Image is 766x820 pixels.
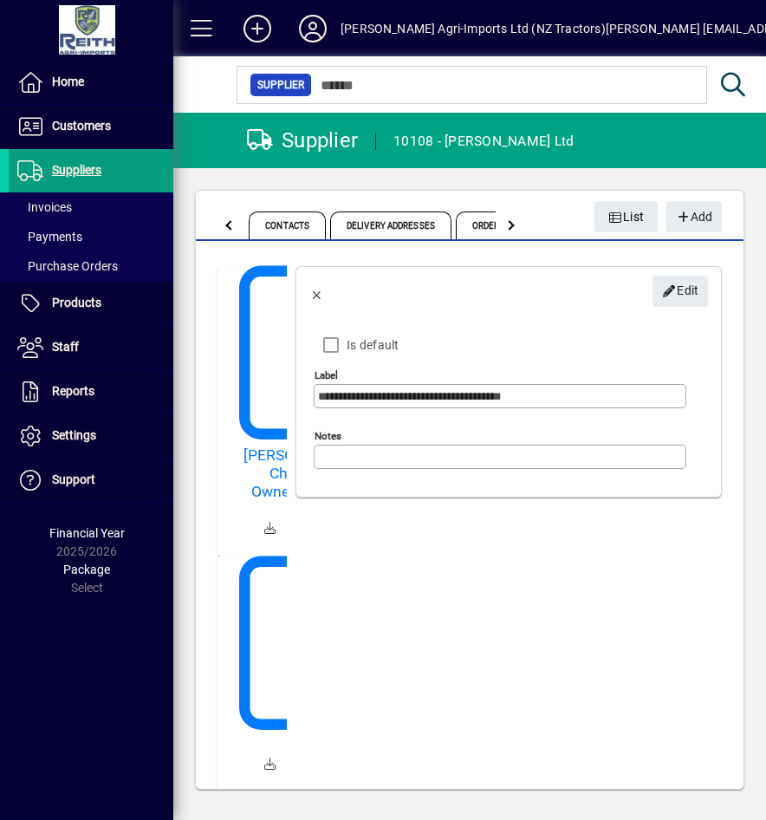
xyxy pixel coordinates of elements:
span: Settings [52,428,96,442]
div: Supplier [247,127,358,154]
button: List [594,201,659,232]
span: Invoices [17,200,72,214]
span: Purchase Orders [17,259,118,273]
a: Support [9,459,173,502]
span: Add [675,203,712,231]
span: Contacts [249,212,326,239]
span: Edit [662,277,699,305]
button: Add [230,13,285,44]
span: Home [52,75,84,88]
span: Orders [456,212,522,239]
span: Delivery Addresses [330,212,451,239]
span: Package [63,563,110,576]
div: [PERSON_NAME] Agri-Imports Ltd (NZ Tractors) [341,15,606,42]
span: Reports [52,384,94,398]
a: Products [9,282,173,325]
button: Edit [652,276,708,307]
span: Support [52,472,95,486]
button: Profile [285,13,341,44]
mat-label: Label [315,369,338,381]
a: [PERSON_NAME] - Change of Ownership.msg [224,446,384,501]
span: Staff [52,340,79,354]
a: Settings [9,414,173,458]
a: Home [9,61,173,104]
a: Staff [9,326,173,369]
span: Supplier [257,76,304,94]
span: Customers [52,119,111,133]
a: Payments [9,222,173,251]
a: Download [250,744,291,785]
button: Back [296,270,338,312]
span: Payments [17,230,82,244]
mat-label: Notes [315,430,341,442]
span: Financial Year [49,526,125,540]
a: Download [250,508,291,550]
span: Suppliers [52,163,101,177]
span: Products [52,296,101,309]
span: List [608,203,645,231]
a: Purchase Orders [9,251,173,281]
a: Reports [9,370,173,413]
a: Invoices [9,192,173,222]
div: 10108 - [PERSON_NAME] Ltd [393,127,574,155]
a: Customers [9,105,173,148]
button: Add [666,201,722,232]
